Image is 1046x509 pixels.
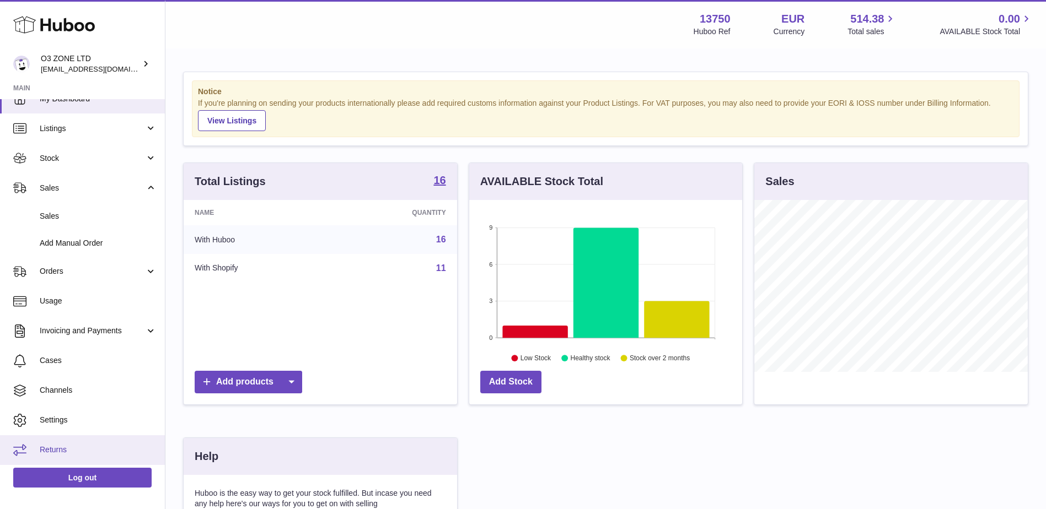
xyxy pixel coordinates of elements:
text: 9 [489,224,492,231]
text: Stock over 2 months [630,354,690,362]
span: Channels [40,385,157,396]
img: hello@o3zoneltd.co.uk [13,56,30,72]
a: 16 [433,175,446,188]
span: Orders [40,266,145,277]
td: With Huboo [184,225,331,254]
a: View Listings [198,110,266,131]
div: Currency [774,26,805,37]
div: O3 ZONE LTD [41,53,140,74]
span: Invoicing and Payments [40,326,145,336]
td: With Shopify [184,254,331,283]
text: 0 [489,334,492,341]
span: 0.00 [999,12,1020,26]
a: 11 [436,263,446,273]
span: Total sales [847,26,897,37]
a: Add Stock [480,371,541,393]
span: 514.38 [850,12,884,26]
span: Settings [40,415,157,425]
strong: 13750 [700,12,731,26]
a: 514.38 Total sales [847,12,897,37]
strong: 16 [433,175,446,186]
h3: Total Listings [195,174,266,189]
span: Stock [40,153,145,164]
th: Quantity [331,200,457,225]
a: Log out [13,468,152,488]
span: Sales [40,183,145,193]
div: If you're planning on sending your products internationally please add required customs informati... [198,98,1013,131]
text: 3 [489,297,492,304]
span: Cases [40,355,157,366]
span: Add Manual Order [40,238,157,248]
a: 16 [436,235,446,244]
p: Huboo is the easy way to get your stock fulfilled. But incase you need any help here's our ways f... [195,488,446,509]
a: Add products [195,371,302,393]
h3: AVAILABLE Stock Total [480,174,603,189]
strong: EUR [781,12,804,26]
a: 0.00 AVAILABLE Stock Total [940,12,1033,37]
h3: Help [195,449,218,464]
div: Huboo Ref [694,26,731,37]
h3: Sales [765,174,794,189]
text: 6 [489,261,492,268]
text: Healthy stock [570,354,610,362]
span: Returns [40,445,157,455]
text: Low Stock [521,354,551,362]
span: [EMAIL_ADDRESS][DOMAIN_NAME] [41,64,162,73]
span: Listings [40,123,145,134]
strong: Notice [198,86,1013,97]
th: Name [184,200,331,225]
span: Sales [40,211,157,221]
span: AVAILABLE Stock Total [940,26,1033,37]
span: Usage [40,296,157,306]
